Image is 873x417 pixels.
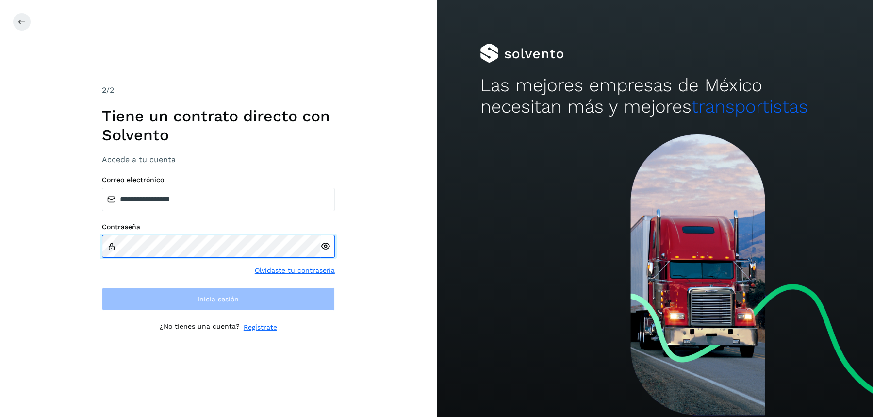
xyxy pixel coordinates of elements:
span: transportistas [691,96,807,117]
button: Inicia sesión [102,287,335,311]
h1: Tiene un contrato directo con Solvento [102,107,335,144]
h2: Las mejores empresas de México necesitan más y mejores [480,75,829,118]
p: ¿No tienes una cuenta? [160,322,240,333]
span: 2 [102,85,106,95]
a: Olvidaste tu contraseña [255,266,335,276]
a: Regístrate [244,322,277,333]
label: Correo electrónico [102,176,335,184]
h3: Accede a tu cuenta [102,155,335,164]
span: Inicia sesión [198,296,239,302]
div: /2 [102,84,335,96]
label: Contraseña [102,223,335,231]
